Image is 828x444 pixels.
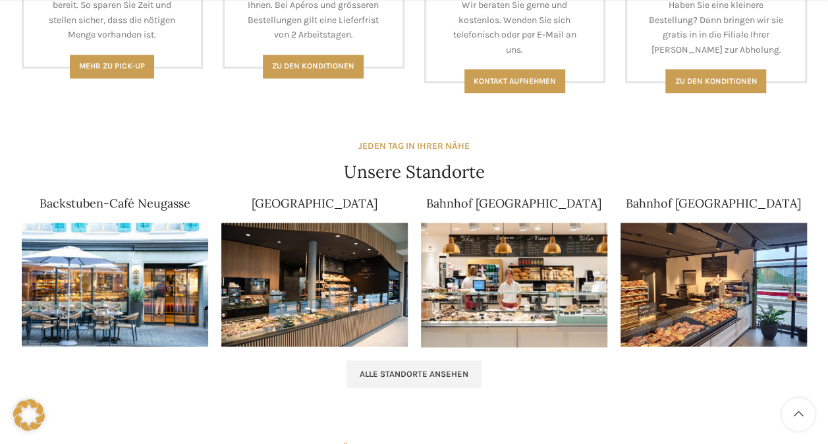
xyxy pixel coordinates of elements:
[70,55,154,78] a: Mehr zu Pick-Up
[263,55,364,78] a: Zu den Konditionen
[782,398,815,431] a: Scroll to top button
[464,69,565,93] a: Kontakt aufnehmen
[40,196,190,211] a: Backstuben-Café Neugasse
[626,196,801,211] a: Bahnhof [GEOGRAPHIC_DATA]
[272,61,354,70] span: Zu den Konditionen
[252,196,377,211] a: [GEOGRAPHIC_DATA]
[358,139,470,153] div: JEDEN TAG IN IHRER NÄHE
[79,61,145,70] span: Mehr zu Pick-Up
[675,76,757,86] span: Zu den konditionen
[360,369,468,379] span: Alle Standorte ansehen
[346,360,482,388] a: Alle Standorte ansehen
[474,76,556,86] span: Kontakt aufnehmen
[665,69,766,93] a: Zu den konditionen
[344,160,485,184] h4: Unsere Standorte
[426,196,601,211] a: Bahnhof [GEOGRAPHIC_DATA]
